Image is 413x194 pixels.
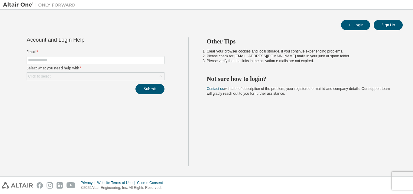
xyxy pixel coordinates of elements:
[374,20,403,30] button: Sign Up
[67,182,75,189] img: youtube.svg
[3,2,79,8] img: Altair One
[2,182,33,189] img: altair_logo.svg
[27,66,164,71] label: Select what you need help with
[57,182,63,189] img: linkedin.svg
[27,49,164,54] label: Email
[207,49,392,54] li: Clear your browser cookies and local storage, if you continue experiencing problems.
[207,87,390,96] span: with a brief description of the problem, your registered e-mail id and company details. Our suppo...
[135,84,164,94] button: Submit
[207,87,224,91] a: Contact us
[207,59,392,63] li: Please verify that the links in the activation e-mails are not expired.
[341,20,370,30] button: Login
[37,182,43,189] img: facebook.svg
[207,37,392,45] h2: Other Tips
[81,180,97,185] div: Privacy
[27,73,164,80] div: Click to select
[207,54,392,59] li: Please check for [EMAIL_ADDRESS][DOMAIN_NAME] mails in your junk or spam folder.
[28,74,50,79] div: Click to select
[27,37,137,42] div: Account and Login Help
[47,182,53,189] img: instagram.svg
[97,180,137,185] div: Website Terms of Use
[207,75,392,83] h2: Not sure how to login?
[137,180,166,185] div: Cookie Consent
[81,185,167,190] p: © 2025 Altair Engineering, Inc. All Rights Reserved.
